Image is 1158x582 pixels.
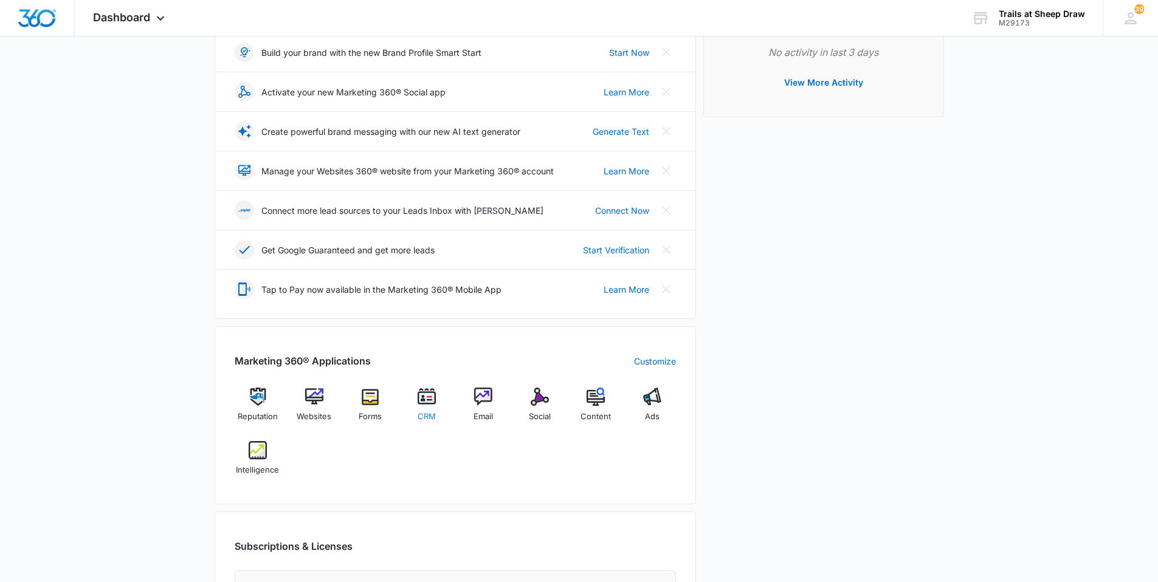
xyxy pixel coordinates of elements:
[657,43,676,62] button: Close
[404,388,450,431] a: CRM
[1134,4,1144,14] div: notifications count
[529,411,551,423] span: Social
[604,86,649,98] a: Learn More
[657,161,676,180] button: Close
[657,240,676,259] button: Close
[93,11,150,24] span: Dashboard
[235,354,371,368] h2: Marketing 360® Applications
[999,19,1085,27] div: account id
[236,464,279,476] span: Intelligence
[261,46,481,59] p: Build your brand with the new Brand Profile Smart Start
[593,125,649,138] a: Generate Text
[235,388,281,431] a: Reputation
[238,411,278,423] span: Reputation
[460,388,507,431] a: Email
[261,86,446,98] p: Activate your new Marketing 360® Social app
[645,411,660,423] span: Ads
[347,388,394,431] a: Forms
[581,411,611,423] span: Content
[657,279,676,299] button: Close
[657,122,676,141] button: Close
[573,388,619,431] a: Content
[1134,4,1144,14] span: 39
[359,411,382,423] span: Forms
[291,388,337,431] a: Websites
[629,388,676,431] a: Ads
[474,411,493,423] span: Email
[723,45,924,60] p: No activity in last 3 days
[418,411,436,423] span: CRM
[261,125,520,138] p: Create powerful brand messaging with our new AI text generator
[609,46,649,59] a: Start Now
[595,204,649,217] a: Connect Now
[261,283,501,296] p: Tap to Pay now available in the Marketing 360® Mobile App
[235,539,353,553] h2: Subscriptions & Licenses
[297,411,331,423] span: Websites
[261,244,435,256] p: Get Google Guaranteed and get more leads
[634,355,676,368] a: Customize
[261,204,543,217] p: Connect more lead sources to your Leads Inbox with [PERSON_NAME]
[261,165,554,177] p: Manage your Websites 360® website from your Marketing 360® account
[235,441,281,485] a: Intelligence
[516,388,563,431] a: Social
[604,283,649,296] a: Learn More
[657,200,676,220] button: Close
[657,82,676,101] button: Close
[583,244,649,256] a: Start Verification
[772,68,875,97] button: View More Activity
[604,165,649,177] a: Learn More
[999,9,1085,19] div: account name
